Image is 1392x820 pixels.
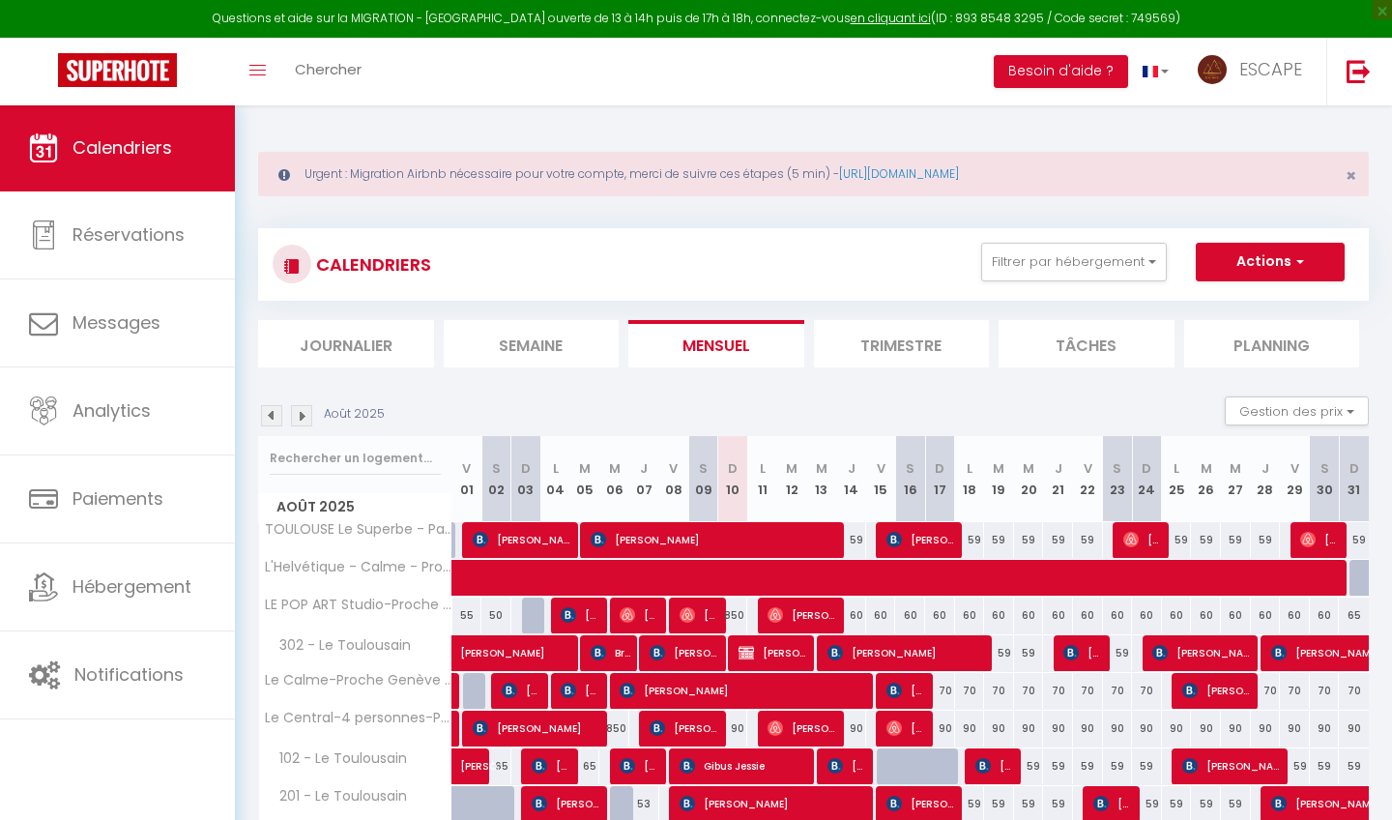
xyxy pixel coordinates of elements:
[591,634,630,671] span: Brynely [PERSON_NAME]
[1182,747,1282,784] span: [PERSON_NAME]
[1280,748,1310,784] div: 59
[532,747,571,784] span: [PERSON_NAME]
[72,398,151,423] span: Analytics
[452,635,482,672] a: [PERSON_NAME]
[1280,436,1310,522] th: 29
[620,747,659,784] span: [PERSON_NAME]
[955,673,985,709] div: 70
[1043,522,1073,558] div: 59
[1310,598,1340,633] div: 60
[886,710,926,747] span: [PERSON_NAME]
[1063,634,1103,671] span: [PERSON_NAME]
[984,436,1014,522] th: 19
[1251,436,1281,522] th: 28
[1023,459,1034,478] abbr: M
[1142,459,1151,478] abbr: D
[553,459,559,478] abbr: L
[1221,436,1251,522] th: 27
[72,574,191,599] span: Hébergement
[1251,711,1281,747] div: 90
[1320,459,1329,478] abbr: S
[444,320,620,367] li: Semaine
[1221,711,1251,747] div: 90
[72,486,163,511] span: Paiements
[1014,673,1044,709] div: 70
[462,459,471,478] abbr: V
[1280,711,1310,747] div: 90
[599,436,629,522] th: 06
[473,521,572,558] span: [PERSON_NAME]
[270,441,441,476] input: Rechercher un logement...
[473,710,602,747] span: [PERSON_NAME]
[1103,635,1133,671] div: 59
[1201,459,1212,478] abbr: M
[1198,55,1227,84] img: ...
[836,522,866,558] div: 59
[262,635,416,657] span: 302 - Le Toulousain
[1347,59,1371,83] img: logout
[728,459,738,478] abbr: D
[895,598,925,633] div: 60
[886,672,926,709] span: [PERSON_NAME]
[262,748,412,770] span: 102 - Le Toulousain
[1103,673,1133,709] div: 70
[1132,598,1162,633] div: 60
[877,459,885,478] abbr: V
[1162,598,1192,633] div: 60
[1225,396,1369,425] button: Gestion des prix
[718,711,748,747] div: 90
[866,436,896,522] th: 15
[492,459,501,478] abbr: S
[502,672,541,709] span: [PERSON_NAME]
[1339,598,1369,633] div: 65
[452,598,482,633] div: 55
[72,135,172,160] span: Calendriers
[866,598,896,633] div: 60
[955,436,985,522] th: 18
[1073,673,1103,709] div: 70
[925,673,955,709] div: 70
[262,786,412,807] span: 201 - Le Toulousain
[1339,673,1369,709] div: 70
[324,405,385,424] p: Août 2025
[1290,459,1299,478] abbr: V
[1073,711,1103,747] div: 90
[1014,711,1044,747] div: 90
[561,672,600,709] span: [PERSON_NAME] Noailly
[1103,748,1133,784] div: 59
[1310,436,1340,522] th: 30
[739,634,808,671] span: [PERSON_NAME]
[1280,673,1310,709] div: 70
[540,436,570,522] th: 04
[599,711,629,747] div: 850
[786,459,797,478] abbr: M
[1196,243,1345,281] button: Actions
[669,459,678,478] abbr: V
[579,459,591,478] abbr: M
[1103,436,1133,522] th: 23
[521,459,531,478] abbr: D
[295,59,362,79] span: Chercher
[1183,38,1326,105] a: ... ESCAPE
[836,711,866,747] div: 90
[1339,711,1369,747] div: 90
[1073,748,1103,784] div: 59
[747,436,777,522] th: 11
[1132,748,1162,784] div: 59
[1073,436,1103,522] th: 22
[659,436,689,522] th: 08
[1162,711,1192,747] div: 90
[629,436,659,522] th: 07
[1043,673,1073,709] div: 70
[1310,711,1340,747] div: 90
[650,710,719,747] span: [PERSON_NAME]
[620,672,869,709] span: [PERSON_NAME]
[262,522,455,537] span: TOULOUSE Le Superbe - Parking Privé - Métro à 5 min à pied
[1014,598,1044,633] div: 60
[258,320,434,367] li: Journalier
[955,522,985,558] div: 59
[1014,748,1044,784] div: 59
[1103,598,1133,633] div: 60
[699,459,708,478] abbr: S
[640,459,648,478] abbr: J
